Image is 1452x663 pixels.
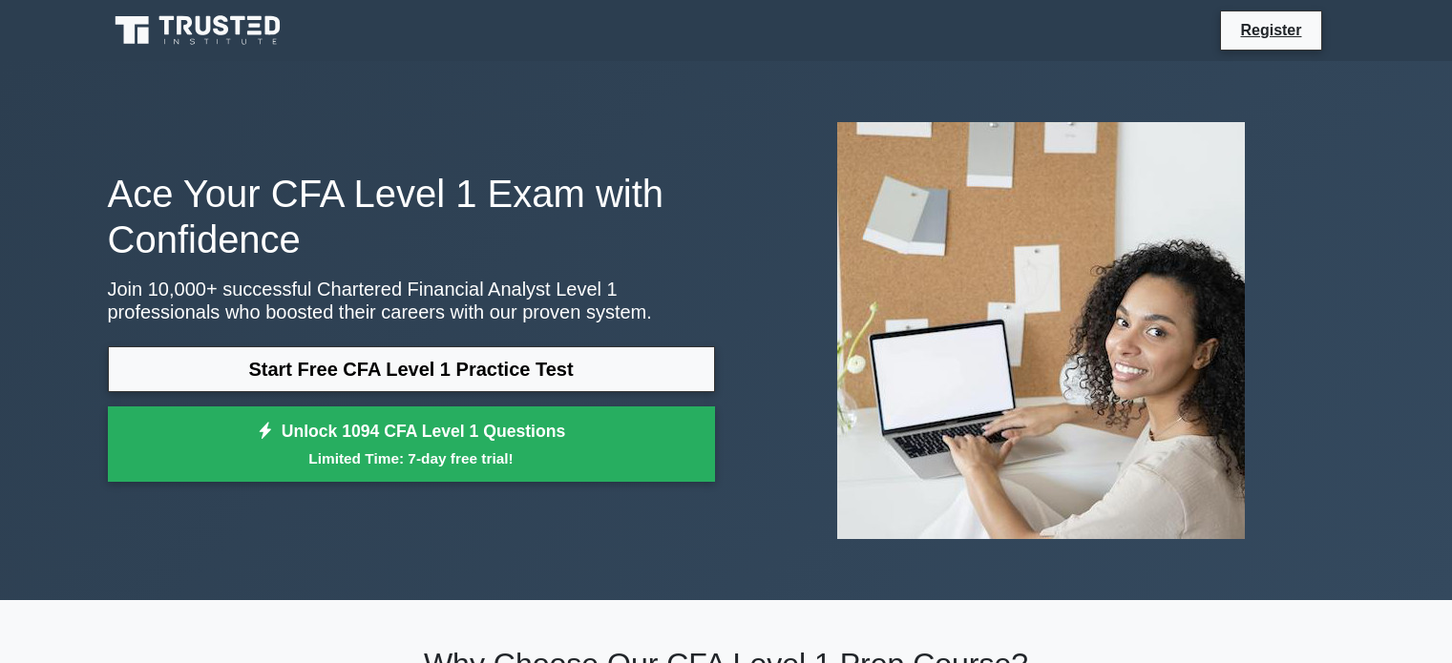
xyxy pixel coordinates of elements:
p: Join 10,000+ successful Chartered Financial Analyst Level 1 professionals who boosted their caree... [108,278,715,323]
a: Start Free CFA Level 1 Practice Test [108,346,715,392]
a: Unlock 1094 CFA Level 1 QuestionsLimited Time: 7-day free trial! [108,406,715,483]
small: Limited Time: 7-day free trial! [132,447,691,469]
h1: Ace Your CFA Level 1 Exam with Confidence [108,171,715,262]
a: Register [1229,18,1313,42]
